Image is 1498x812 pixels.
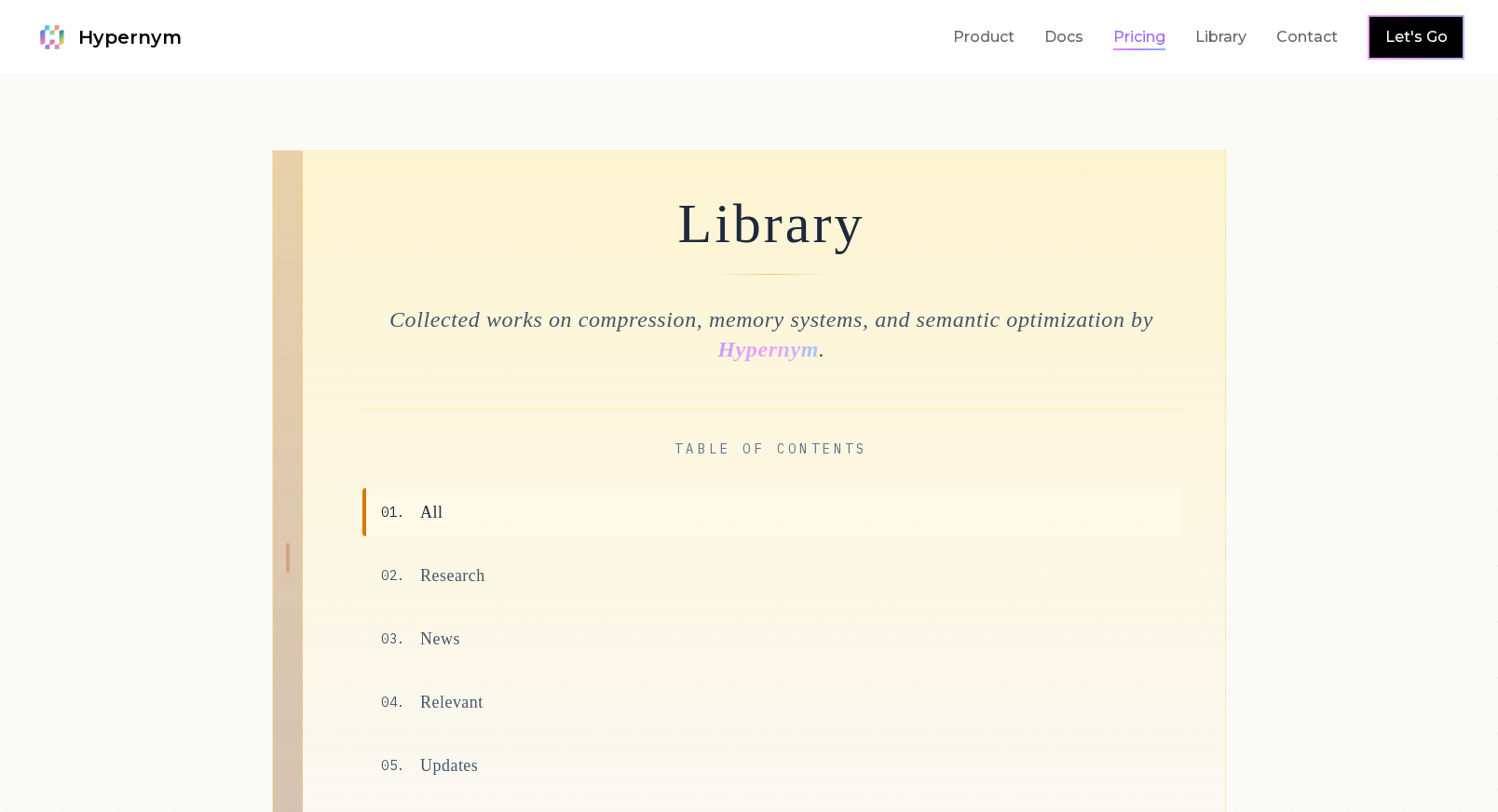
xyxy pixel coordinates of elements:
[362,551,1180,600] button: 02.Research
[362,196,1180,251] h1: Library
[1044,26,1083,48] a: Docs
[381,566,405,585] span: 02 .
[1113,26,1165,48] a: Pricing
[1385,26,1448,48] a: Let's Go
[78,24,182,50] span: Hypernym
[420,689,483,715] span: Relevant
[362,440,1180,458] h2: Table of Contents
[381,693,405,711] span: 04 .
[1195,26,1246,48] a: Library
[420,562,485,589] span: Research
[362,615,1180,663] button: 03.News
[362,678,1180,726] button: 04.Relevant
[362,741,1180,790] button: 05.Updates
[420,626,460,652] span: News
[362,304,1180,364] p: Collected works on compression, memory systems, and semantic optimization by .
[381,503,405,521] span: 01 .
[34,19,71,56] img: Hypernym Logo
[717,328,819,371] div: Hypernym
[381,756,405,775] span: 05 .
[420,752,478,778] span: Updates
[362,488,1180,536] button: 01.All
[953,26,1015,48] a: Product
[420,499,443,525] span: All
[381,629,405,648] span: 03 .
[34,19,182,56] a: Hypernym
[1276,26,1338,48] a: Contact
